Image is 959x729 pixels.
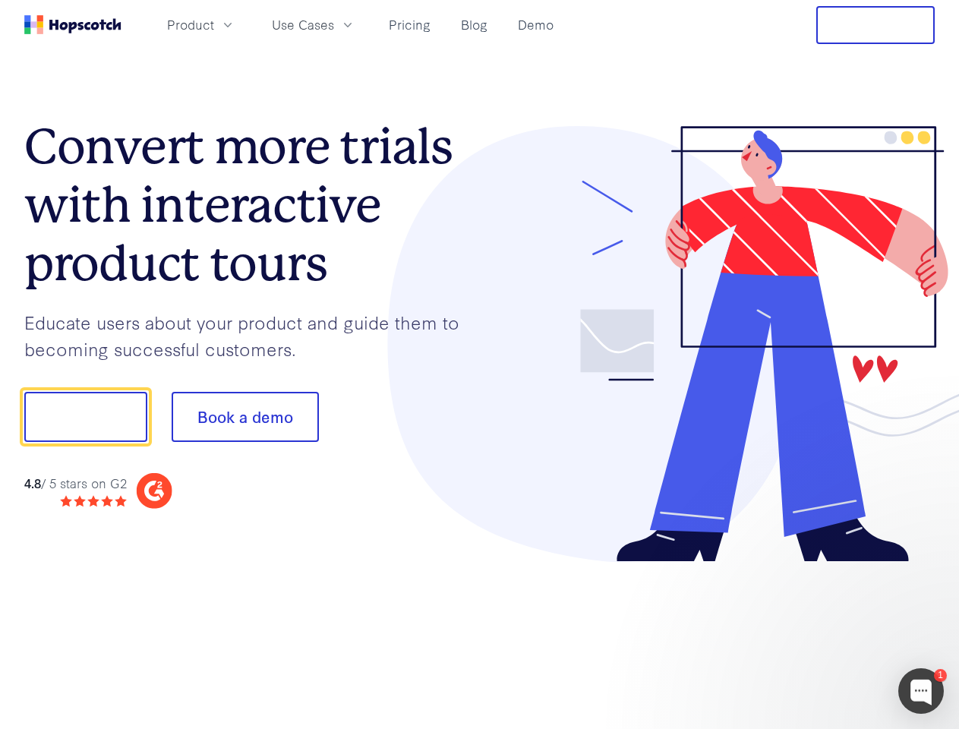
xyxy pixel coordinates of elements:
span: Use Cases [272,15,334,34]
button: Show me! [24,392,147,442]
div: / 5 stars on G2 [24,474,127,493]
p: Educate users about your product and guide them to becoming successful customers. [24,309,480,361]
h1: Convert more trials with interactive product tours [24,118,480,292]
a: Home [24,15,121,34]
strong: 4.8 [24,474,41,491]
button: Product [158,12,244,37]
div: 1 [934,669,947,682]
a: Blog [455,12,494,37]
a: Demo [512,12,560,37]
a: Pricing [383,12,437,37]
button: Use Cases [263,12,364,37]
button: Free Trial [816,6,935,44]
button: Book a demo [172,392,319,442]
span: Product [167,15,214,34]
